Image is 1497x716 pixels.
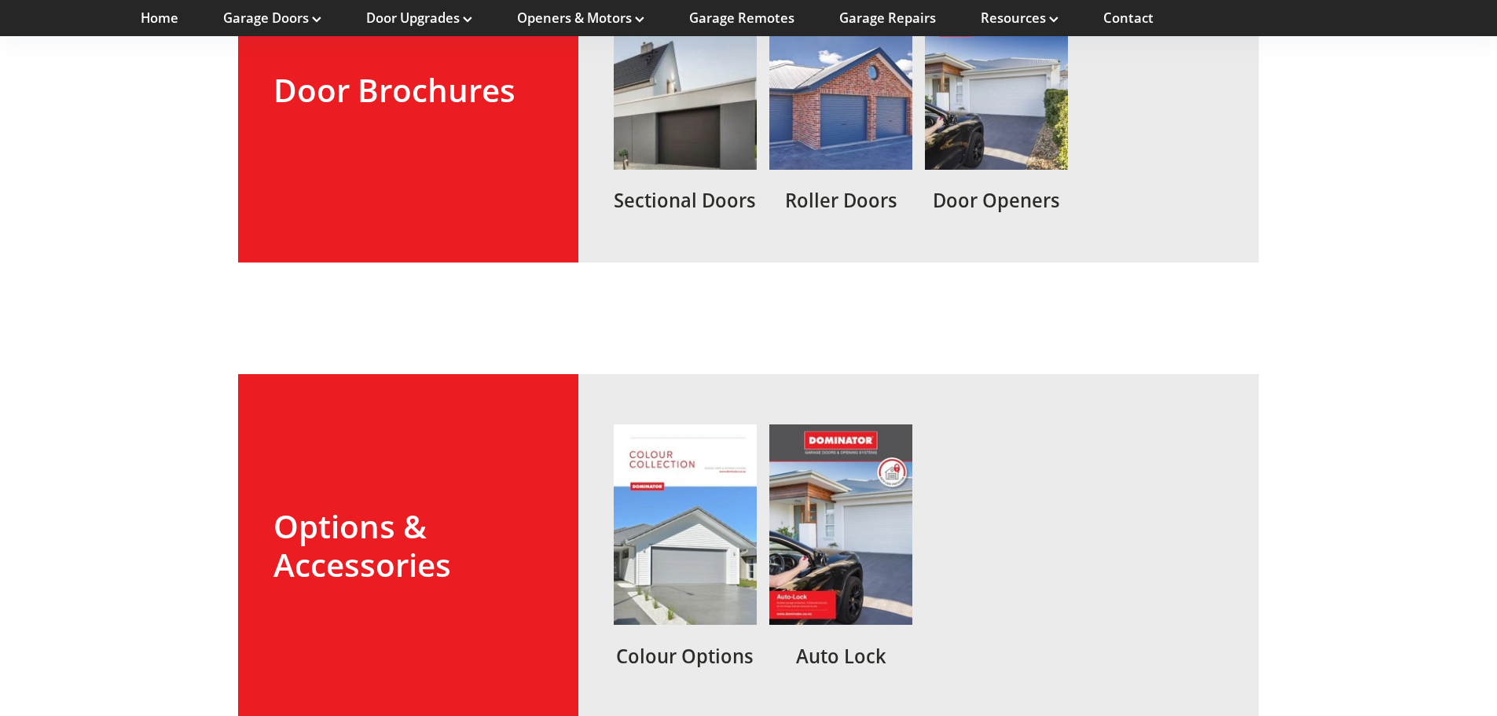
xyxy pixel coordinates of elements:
[273,72,543,109] h2: Door Brochures
[141,9,178,27] a: Home
[981,9,1059,27] a: Resources
[273,508,543,584] h2: Options & Accessories
[839,9,936,27] a: Garage Repairs
[689,9,794,27] a: Garage Remotes
[366,9,472,27] a: Door Upgrades
[517,9,644,27] a: Openers & Motors
[1103,9,1154,27] a: Contact
[223,9,321,27] a: Garage Doors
